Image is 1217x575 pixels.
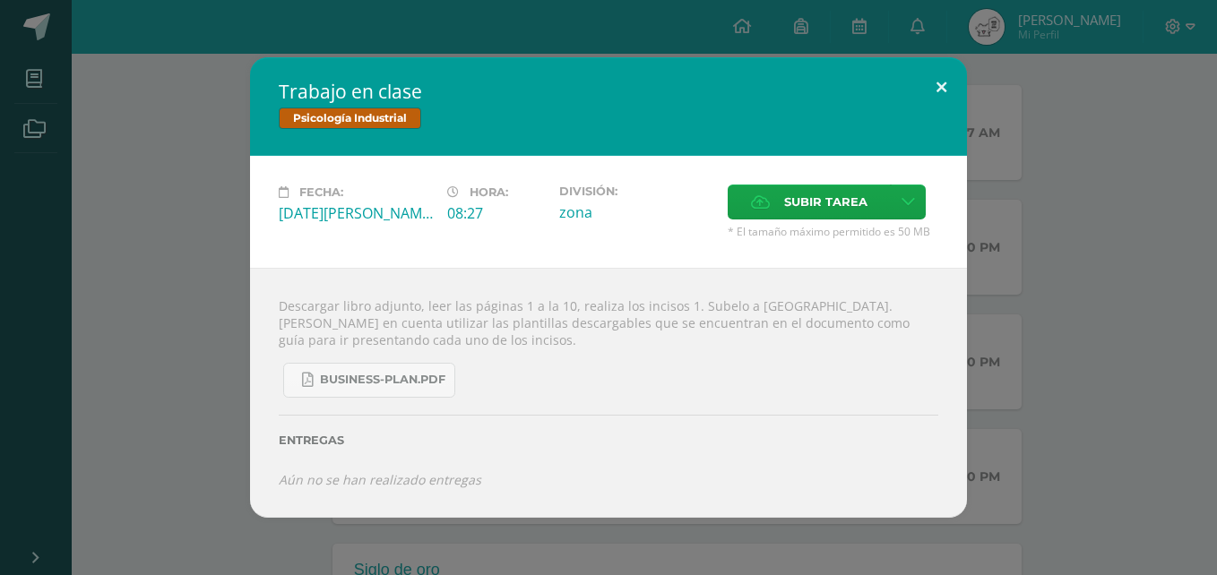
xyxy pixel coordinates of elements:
[559,185,713,198] label: División:
[299,185,343,199] span: Fecha:
[784,185,867,219] span: Subir tarea
[283,363,455,398] a: business-plan.pdf
[470,185,508,199] span: Hora:
[279,471,481,488] i: Aún no se han realizado entregas
[447,203,545,223] div: 08:27
[559,202,713,222] div: zona
[279,433,938,447] label: Entregas
[728,224,938,239] span: * El tamaño máximo permitido es 50 MB
[279,203,433,223] div: [DATE][PERSON_NAME]
[320,373,445,387] span: business-plan.pdf
[250,268,967,518] div: Descargar libro adjunto, leer las páginas 1 a la 10, realiza los incisos 1. Subelo a [GEOGRAPHIC_...
[279,107,421,129] span: Psicología Industrial
[916,57,967,118] button: Close (Esc)
[279,79,938,104] h2: Trabajo en clase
